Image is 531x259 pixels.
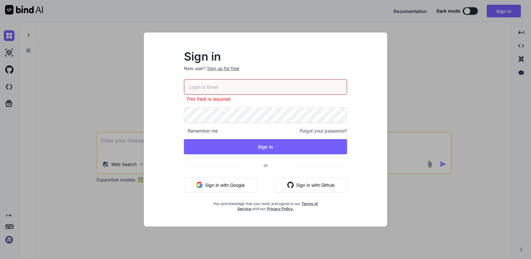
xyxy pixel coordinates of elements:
[238,157,293,173] span: or
[196,182,203,188] img: google
[300,128,347,134] span: Forgot your password?
[207,65,239,72] div: Sign up for free
[237,201,318,211] a: Terms of Service
[184,139,347,154] button: Sign In
[275,177,347,192] button: Sign in with Github
[287,182,294,188] img: github
[267,206,294,211] a: Privacy Policy.
[184,128,218,134] span: Remember me
[184,96,347,102] p: This field is required
[184,79,347,95] input: Login or Email
[184,65,347,79] p: New user?
[184,177,257,192] button: Sign in with Google
[211,197,320,211] div: You acknowledge that you read, and agree to our and our
[184,51,347,62] h2: Sign in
